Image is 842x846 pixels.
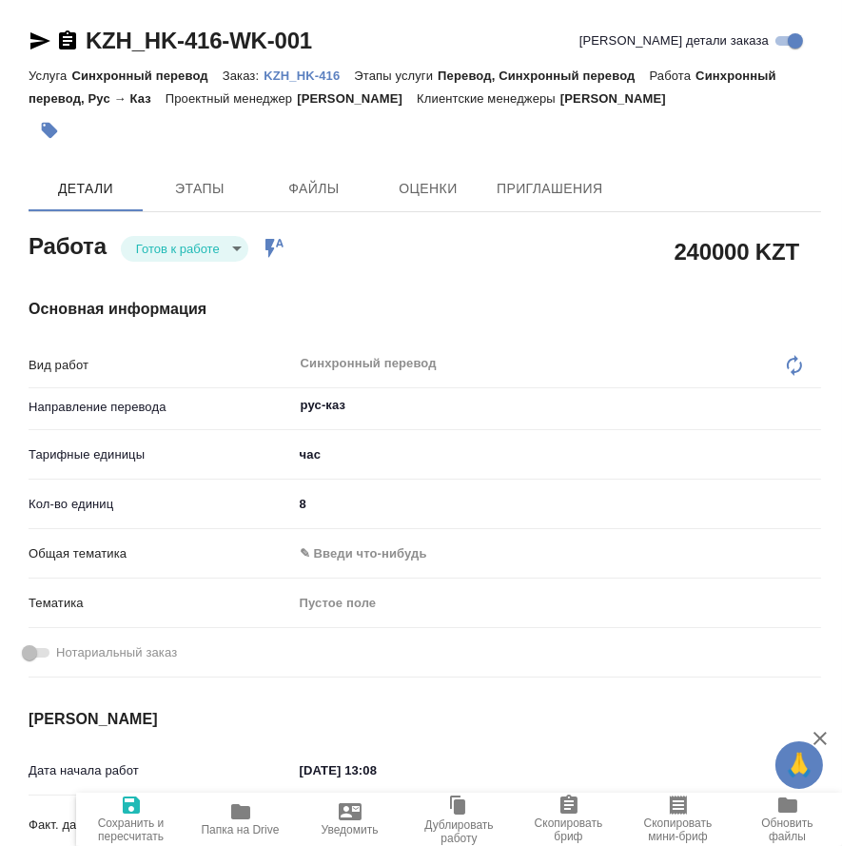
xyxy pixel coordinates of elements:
button: Скопировать бриф [514,793,623,846]
a: KZH_HK-416-WK-001 [86,28,312,53]
p: [PERSON_NAME] [560,91,680,106]
button: Уведомить [295,793,404,846]
button: Скопировать мини-бриф [623,793,733,846]
button: Обновить файлы [733,793,842,846]
span: Оценки [382,177,474,201]
p: Вид работ [29,356,293,375]
button: 🙏 [775,741,823,789]
div: Пустое поле [300,594,798,613]
p: Тематика [29,594,293,613]
p: Тарифные единицы [29,445,293,464]
button: Open [811,403,814,407]
span: 🙏 [783,745,815,785]
p: Дата начала работ [29,761,293,780]
p: Кол-во единиц [29,495,293,514]
h2: Работа [29,227,107,262]
span: Уведомить [322,823,379,836]
button: Папка на Drive [186,793,295,846]
p: Проектный менеджер [166,91,297,106]
button: Скопировать ссылку [56,30,79,52]
span: [PERSON_NAME] детали заказа [579,31,769,50]
p: Услуга [29,69,71,83]
p: KZH_HK-416 [264,69,354,83]
p: Направление перевода [29,398,293,417]
div: ✎ Введи что-нибудь [293,538,821,570]
button: Скопировать ссылку для ЯМессенджера [29,30,51,52]
button: Дублировать работу [404,793,514,846]
p: Клиентские менеджеры [417,91,560,106]
p: Перевод, Синхронный перевод [438,69,649,83]
button: Сохранить и пересчитать [76,793,186,846]
div: час [293,439,821,471]
div: ✎ Введи что-нибудь [300,544,798,563]
span: Нотариальный заказ [56,643,177,662]
button: Готов к работе [130,241,225,257]
span: Скопировать бриф [525,816,612,843]
a: KZH_HK-416 [264,67,354,83]
h4: [PERSON_NAME] [29,708,821,731]
span: Приглашения [497,177,603,201]
button: Добавить тэг [29,109,70,151]
h4: Основная информация [29,298,821,321]
span: Детали [40,177,131,201]
p: Этапы услуги [354,69,438,83]
p: Факт. дата начала работ [29,816,293,835]
h2: 240000 KZT [675,235,799,267]
p: Работа [650,69,696,83]
p: Синхронный перевод [71,69,222,83]
span: Этапы [154,177,245,201]
p: Общая тематика [29,544,293,563]
div: Пустое поле [293,587,821,620]
div: Готов к работе [121,236,248,262]
span: Скопировать мини-бриф [635,816,721,843]
input: ✎ Введи что-нибудь [293,757,460,784]
input: ✎ Введи что-нибудь [293,490,821,518]
span: Сохранить и пересчитать [88,816,174,843]
p: [PERSON_NAME] [297,91,417,106]
span: Файлы [268,177,360,201]
p: Заказ: [223,69,264,83]
span: Дублировать работу [416,818,502,845]
span: Обновить файлы [744,816,831,843]
span: Папка на Drive [202,823,280,836]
